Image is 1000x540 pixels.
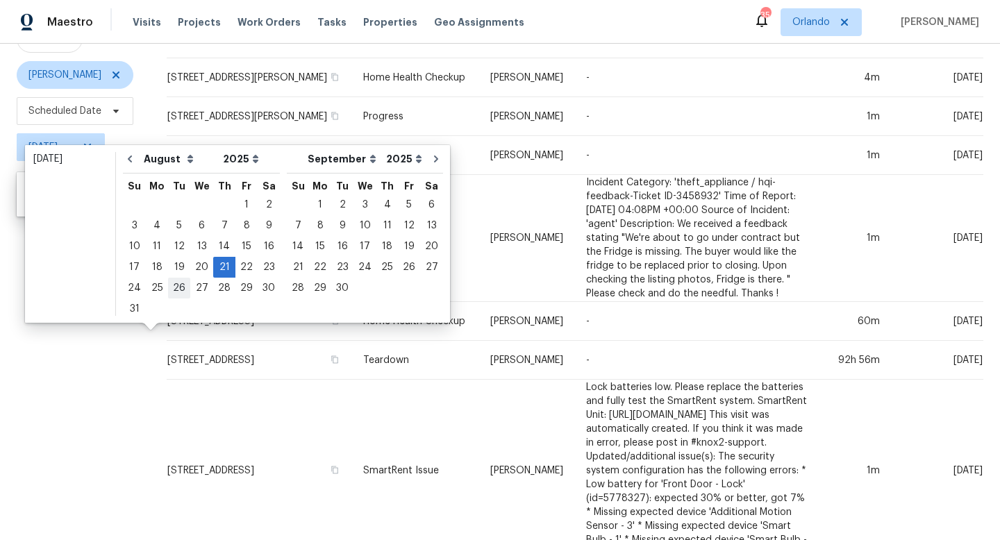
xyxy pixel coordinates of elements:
[190,237,213,256] div: 13
[168,278,190,298] div: 26
[213,216,235,235] div: 7
[119,145,140,173] button: Go to previous month
[168,236,190,257] div: Tue Aug 12 2025
[309,195,331,214] div: 1
[258,258,280,277] div: 23
[328,110,341,122] button: Copy Address
[190,215,213,236] div: Wed Aug 06 2025
[575,97,820,136] td: -
[235,258,258,277] div: 22
[258,215,280,236] div: Sat Aug 09 2025
[167,341,352,380] td: [STREET_ADDRESS]
[123,258,146,277] div: 17
[376,237,398,256] div: 18
[328,353,341,366] button: Copy Address
[168,216,190,235] div: 5
[891,341,983,380] td: [DATE]
[352,136,479,175] td: Fallthrough Setup
[235,237,258,256] div: 15
[425,181,438,191] abbr: Saturday
[479,136,575,175] td: [PERSON_NAME]
[420,215,443,236] div: Sat Sep 13 2025
[381,181,394,191] abbr: Thursday
[353,257,376,278] div: Wed Sep 24 2025
[190,236,213,257] div: Wed Aug 13 2025
[398,194,420,215] div: Fri Sep 05 2025
[420,195,443,214] div: 6
[376,215,398,236] div: Thu Sep 11 2025
[213,237,235,256] div: 14
[398,215,420,236] div: Fri Sep 12 2025
[420,258,443,277] div: 27
[376,257,398,278] div: Thu Sep 25 2025
[895,15,979,29] span: [PERSON_NAME]
[309,278,331,298] div: 29
[123,237,146,256] div: 10
[376,216,398,235] div: 11
[376,258,398,277] div: 25
[218,181,231,191] abbr: Thursday
[376,195,398,214] div: 4
[287,216,309,235] div: 7
[398,195,420,214] div: 5
[891,58,983,97] td: [DATE]
[213,278,235,298] div: Thu Aug 28 2025
[149,181,165,191] abbr: Monday
[820,136,891,175] td: 1m
[168,278,190,298] div: Tue Aug 26 2025
[328,71,341,83] button: Copy Address
[376,236,398,257] div: Thu Sep 18 2025
[331,257,353,278] div: Tue Sep 23 2025
[173,181,185,191] abbr: Tuesday
[328,464,341,476] button: Copy Address
[235,194,258,215] div: Fri Aug 01 2025
[426,145,447,173] button: Go to next month
[309,278,331,298] div: Mon Sep 29 2025
[213,258,235,277] div: 21
[353,236,376,257] div: Wed Sep 17 2025
[820,175,891,302] td: 1m
[287,258,309,277] div: 21
[146,236,168,257] div: Mon Aug 11 2025
[353,237,376,256] div: 17
[575,175,820,302] td: Incident Category: 'theft_appliance / hqi-feedback-Ticket ID-3458932' Time of Report: [DATE] 04:0...
[258,278,280,298] div: 30
[258,236,280,257] div: Sat Aug 16 2025
[287,278,309,298] div: 28
[287,215,309,236] div: Sun Sep 07 2025
[820,58,891,97] td: 4m
[242,181,251,191] abbr: Friday
[168,258,190,277] div: 19
[190,216,213,235] div: 6
[760,8,770,22] div: 35
[167,58,352,97] td: [STREET_ADDRESS][PERSON_NAME]
[479,97,575,136] td: [PERSON_NAME]
[213,236,235,257] div: Thu Aug 14 2025
[168,257,190,278] div: Tue Aug 19 2025
[404,181,414,191] abbr: Friday
[194,181,210,191] abbr: Wednesday
[213,278,235,298] div: 28
[353,215,376,236] div: Wed Sep 10 2025
[792,15,830,29] span: Orlando
[352,97,479,136] td: Progress
[891,302,983,341] td: [DATE]
[309,237,331,256] div: 15
[258,194,280,215] div: Sat Aug 02 2025
[353,195,376,214] div: 3
[575,341,820,380] td: -
[258,278,280,298] div: Sat Aug 30 2025
[420,236,443,257] div: Sat Sep 20 2025
[146,278,168,298] div: 25
[258,257,280,278] div: Sat Aug 23 2025
[304,149,383,169] select: Month
[167,136,352,175] td: [STREET_ADDRESS]
[123,257,146,278] div: Sun Aug 17 2025
[190,258,213,277] div: 20
[398,237,420,256] div: 19
[235,278,258,298] div: 29
[287,257,309,278] div: Sun Sep 21 2025
[479,58,575,97] td: [PERSON_NAME]
[123,278,146,298] div: 24
[146,257,168,278] div: Mon Aug 18 2025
